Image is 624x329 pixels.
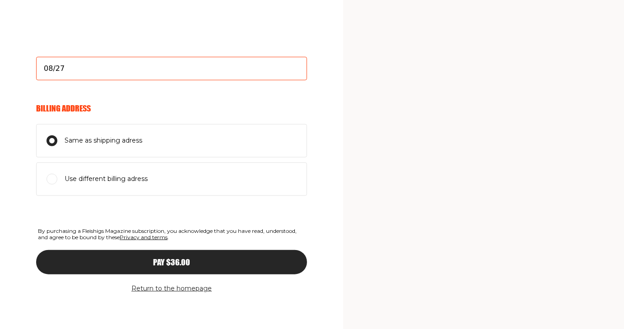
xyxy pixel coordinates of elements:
h6: Billing Address [36,103,307,113]
input: Please enter a valid expiration date in the format MM/YY [36,57,307,80]
input: Same as shipping adress [47,135,57,146]
input: Use different billing adress [47,174,57,185]
iframe: To enrich screen reader interactions, please activate Accessibility in Grammarly extension settings [36,26,307,94]
span: Same as shipping adress [65,135,142,146]
span: Use different billing adress [65,174,148,185]
button: Return to the homepage [131,283,212,294]
span: By purchasing a Fleishigs Magazine subscription, you acknowledge that you have read, understood, ... [36,226,307,243]
a: Privacy and terms [120,234,168,241]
